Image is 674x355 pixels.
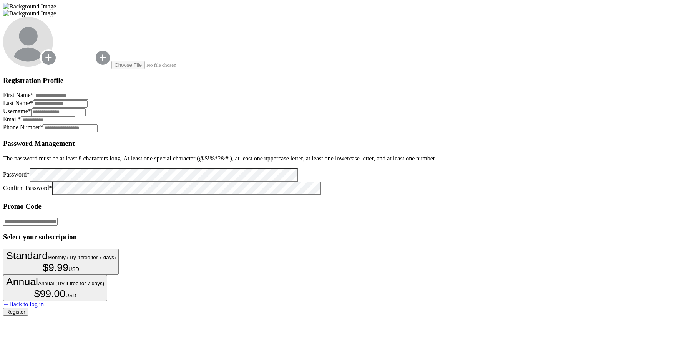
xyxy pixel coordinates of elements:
span: ← [3,301,9,307]
span: Annual [6,276,38,287]
label: Password [3,171,30,178]
span: Annual (Try it free for 7 days) [38,281,104,286]
img: Background Image [3,10,56,17]
label: Confirm Password [3,185,52,191]
span: Standard [6,250,48,261]
span: $9.99 [43,262,68,273]
span: Monthly (Try it free for 7 days) [48,254,116,260]
img: Background Image [3,3,56,10]
a: ←Back to log in [3,301,44,307]
h3: Registration Profile [3,76,671,85]
label: Last Name [3,100,33,106]
span: $99.00 [34,288,66,299]
label: Username [3,108,31,114]
h3: Promo Code [3,202,671,211]
span: USD [65,292,76,298]
label: Email [3,116,21,122]
label: First Name [3,92,34,98]
button: Register [3,308,28,316]
button: AnnualAnnual (Try it free for 7 days)$99.00USD [3,275,107,301]
label: Phone Number [3,124,43,130]
h3: Select your subscription [3,233,671,241]
span: USD [68,266,79,272]
p: The password must be at least 8 characters long. At least one special character (@$!%*?&#.), at l... [3,155,671,162]
h3: Password Management [3,139,671,148]
button: StandardMonthly (Try it free for 7 days)$9.99USD [3,249,119,275]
